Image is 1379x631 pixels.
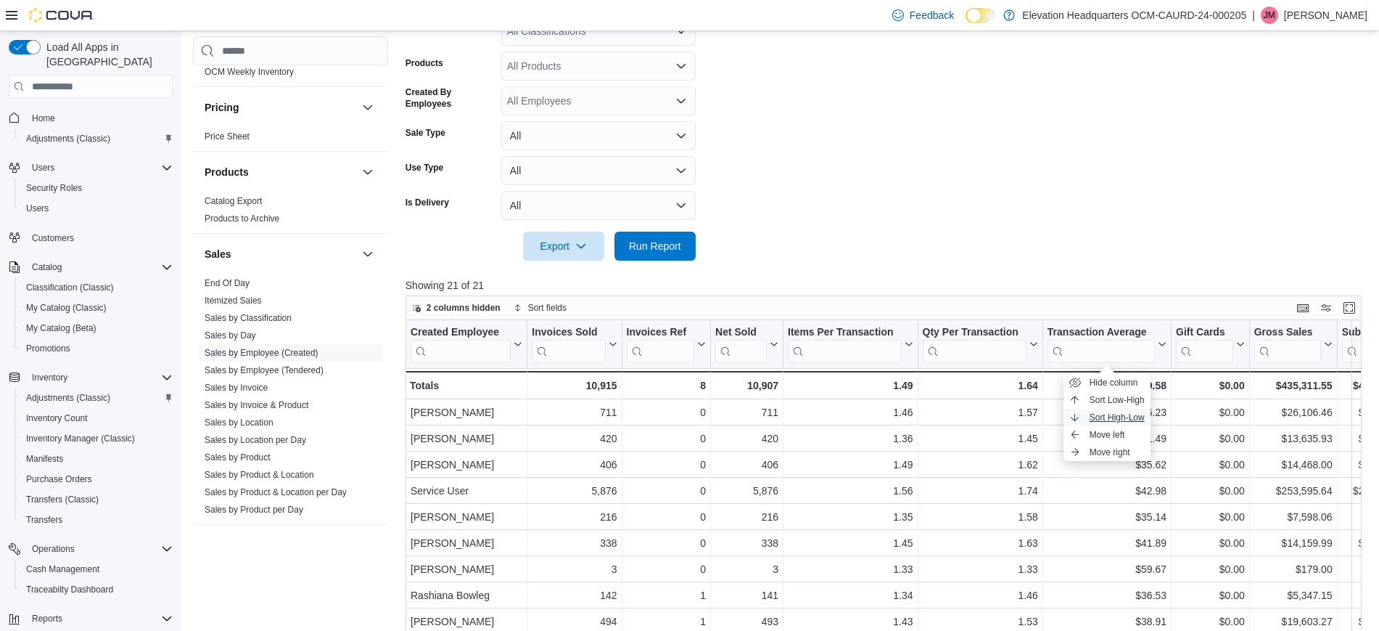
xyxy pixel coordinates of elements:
[788,326,913,363] button: Items Per Transaction
[1261,7,1278,24] div: Jhon Moncada
[205,330,256,341] span: Sales by Day
[1254,326,1320,363] div: Gross Sales
[910,8,954,23] span: Feedback
[532,404,617,422] div: 711
[205,247,231,261] h3: Sales
[626,509,705,526] div: 0
[715,326,767,340] div: Net Sold
[205,312,292,324] span: Sales by Classification
[1176,509,1245,526] div: $0.00
[406,299,506,317] button: 2 columns hidden
[26,159,60,176] button: Users
[359,99,376,116] button: Pricing
[922,326,1026,363] div: Qty Per Transaction
[193,192,388,233] div: Products
[205,487,347,498] span: Sales by Product & Location per Day
[205,67,294,77] a: OCM Weekly Inventory
[1047,326,1166,363] button: Transaction Average
[1047,326,1155,363] div: Transaction Average
[411,509,522,526] div: [PERSON_NAME]
[922,483,1037,500] div: 1.74
[15,318,178,338] button: My Catalog (Beta)
[1090,447,1130,458] span: Move right
[532,457,617,474] div: 406
[788,326,902,363] div: Items Per Transaction
[922,457,1037,474] div: 1.62
[1063,374,1150,391] button: Hide column
[205,435,306,445] a: Sales by Location per Day
[715,404,778,422] div: 711
[922,509,1037,526] div: 1.58
[922,326,1037,363] button: Qty Per Transaction
[26,302,107,314] span: My Catalog (Classic)
[626,326,693,363] div: Invoices Ref
[193,274,388,524] div: Sales
[508,299,572,317] button: Sort fields
[3,227,178,248] button: Customers
[205,196,262,206] a: Catalog Export
[20,561,105,578] a: Cash Management
[205,277,250,289] span: End Of Day
[3,608,178,629] button: Reports
[26,392,110,404] span: Adjustments (Classic)
[1063,391,1150,409] button: Sort Low-High
[32,372,67,383] span: Inventory
[20,471,173,488] span: Purchase Orders
[411,326,522,363] button: Created Employee
[1254,326,1332,363] button: Gross Sales
[205,383,268,393] a: Sales by Invoice
[1176,326,1233,340] div: Gift Cards
[15,469,178,489] button: Purchase Orders
[532,326,617,363] button: Invoices Sold
[205,66,294,78] span: OCM Weekly Inventory
[205,165,249,179] h3: Products
[1254,404,1333,422] div: $26,106.46
[1176,483,1245,500] div: $0.00
[1176,377,1245,394] div: $0.00
[406,86,495,110] label: Created By Employees
[626,326,705,363] button: Invoices Ref
[1176,326,1245,363] button: Gift Cards
[26,159,173,176] span: Users
[675,60,687,72] button: Open list of options
[205,313,292,323] a: Sales by Classification
[205,247,356,261] button: Sales
[411,326,511,340] div: Created Employee
[15,338,178,359] button: Promotions
[20,389,116,407] a: Adjustments (Classic)
[32,261,62,273] span: Catalog
[788,377,913,394] div: 1.49
[26,258,173,276] span: Catalog
[788,535,913,553] div: 1.45
[205,400,308,410] a: Sales by Invoice & Product
[715,326,767,363] div: Net Sold
[205,470,314,480] a: Sales by Product & Location
[1047,431,1166,448] div: $31.49
[15,449,178,469] button: Manifests
[614,232,696,261] button: Run Report
[26,563,99,575] span: Cash Management
[20,491,104,508] a: Transfers (Classic)
[788,509,913,526] div: 1.35
[1176,535,1245,553] div: $0.00
[715,483,778,500] div: 5,876
[1047,561,1166,579] div: $59.67
[626,483,705,500] div: 0
[26,610,68,627] button: Reports
[15,298,178,318] button: My Catalog (Classic)
[41,40,173,69] span: Load All Apps in [GEOGRAPHIC_DATA]
[15,277,178,298] button: Classification (Classic)
[20,581,119,598] a: Traceabilty Dashboard
[788,404,913,422] div: 1.46
[1254,326,1320,340] div: Gross Sales
[26,540,173,558] span: Operations
[26,584,113,595] span: Traceabilty Dashboard
[20,430,173,447] span: Inventory Manager (Classic)
[922,535,1037,553] div: 1.63
[20,340,76,357] a: Promotions
[205,131,250,142] span: Price Sheet
[15,579,178,600] button: Traceabilty Dashboard
[1176,404,1245,422] div: $0.00
[205,213,279,224] span: Products to Archive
